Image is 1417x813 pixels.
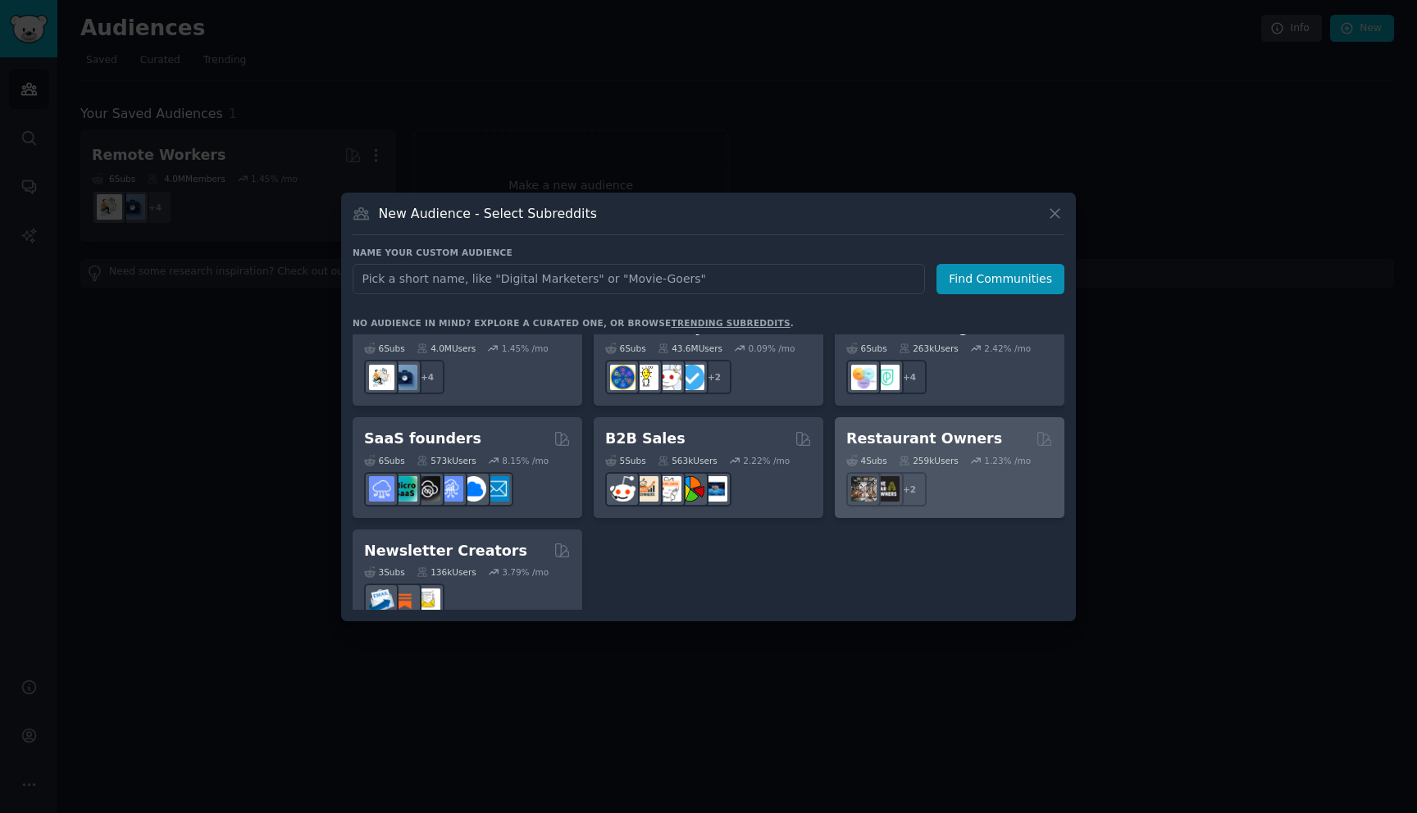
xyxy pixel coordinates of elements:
div: 573k Users [417,455,476,466]
div: 6 Sub s [364,343,405,354]
div: 4 Sub s [846,455,887,466]
img: productivity [656,365,681,390]
div: 563k Users [658,455,718,466]
div: 263k Users [899,343,959,354]
div: 136k Users [417,566,476,578]
div: + 4 [410,360,444,394]
h2: Newsletter Creators [364,541,527,561]
img: BarOwners [874,476,900,502]
div: 43.6M Users [658,343,722,354]
img: ProductMgmt [874,365,900,390]
div: 3 Sub s [364,566,405,578]
img: restaurantowners [851,476,877,502]
div: 2.22 % /mo [743,455,790,466]
img: NoCodeSaaS [415,476,440,502]
div: + 2 [697,360,731,394]
div: 6 Sub s [846,343,887,354]
img: work [392,365,417,390]
input: Pick a short name, like "Digital Marketers" or "Movie-Goers" [353,264,925,294]
img: B2BSales [679,476,704,502]
div: 2.42 % /mo [984,343,1031,354]
button: Find Communities [936,264,1064,294]
div: 1.45 % /mo [502,343,549,354]
img: SaaSSales [438,476,463,502]
img: ProductManagement [851,365,877,390]
div: 3.79 % /mo [502,566,549,578]
img: salestechniques [633,476,658,502]
h2: SaaS founders [364,429,481,449]
div: 1.23 % /mo [984,455,1031,466]
h3: Name your custom audience [353,247,1064,258]
div: 4.0M Users [417,343,476,354]
img: Newsletters [415,588,440,614]
img: lifehacks [633,365,658,390]
img: b2b_sales [656,476,681,502]
img: SaaS_Email_Marketing [484,476,509,502]
div: No audience in mind? Explore a curated one, or browse . [353,317,794,329]
img: microsaas [392,476,417,502]
h3: New Audience - Select Subreddits [379,205,597,222]
a: trending subreddits [671,318,790,328]
div: 259k Users [899,455,959,466]
h2: Restaurant Owners [846,429,1002,449]
div: + 2 [892,472,927,506]
div: + 4 [892,360,927,394]
img: B_2_B_Selling_Tips [702,476,727,502]
div: 6 Sub s [364,455,405,466]
div: 8.15 % /mo [502,455,549,466]
div: 0.09 % /mo [749,343,795,354]
div: 6 Sub s [605,343,646,354]
img: Emailmarketing [369,588,394,614]
img: SaaS [369,476,394,502]
div: 5 Sub s [605,455,646,466]
h2: B2B Sales [605,429,686,449]
img: LifeProTips [610,365,636,390]
img: sales [610,476,636,502]
img: B2BSaaS [461,476,486,502]
img: getdisciplined [679,365,704,390]
img: RemoteJobs [369,365,394,390]
img: Substack [392,588,417,614]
